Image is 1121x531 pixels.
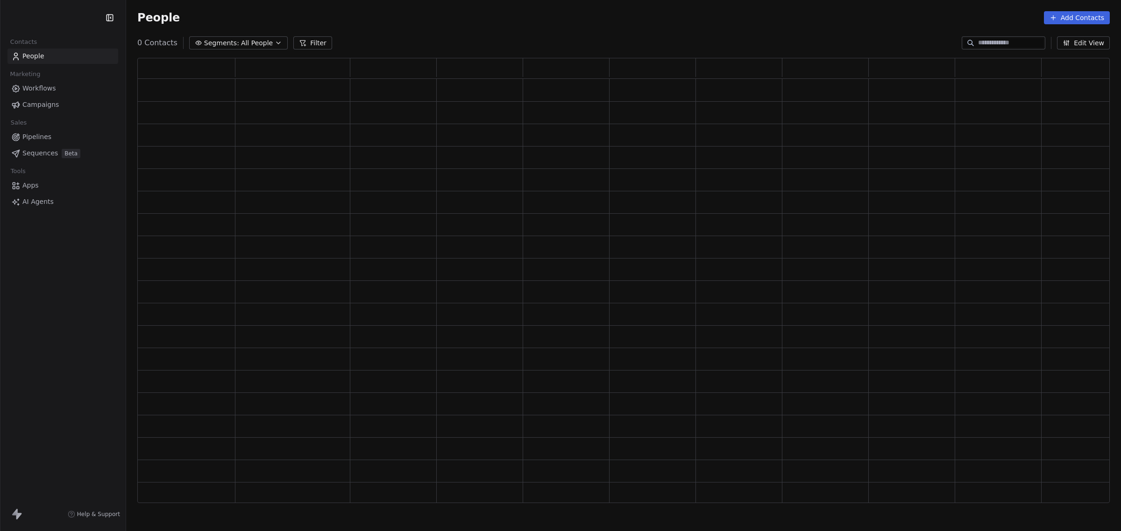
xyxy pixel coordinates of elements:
button: Add Contacts [1044,11,1110,24]
span: AI Agents [22,197,54,207]
span: Workflows [22,84,56,93]
span: People [137,11,180,25]
span: 0 Contacts [137,37,177,49]
span: Segments: [204,38,239,48]
span: All People [241,38,273,48]
a: People [7,49,118,64]
a: Workflows [7,81,118,96]
span: Marketing [6,67,44,81]
span: Sales [7,116,31,130]
span: Apps [22,181,39,190]
button: Edit View [1057,36,1110,49]
a: Help & Support [68,510,120,518]
span: Help & Support [77,510,120,518]
a: Campaigns [7,97,118,112]
a: AI Agents [7,194,118,210]
span: Sequences [22,148,58,158]
span: People [22,51,44,61]
button: Filter [293,36,332,49]
span: Beta [62,149,80,158]
span: Tools [7,164,29,178]
span: Pipelines [22,132,51,142]
a: Pipelines [7,129,118,145]
a: SequencesBeta [7,146,118,161]
span: Campaigns [22,100,59,110]
span: Contacts [6,35,41,49]
a: Apps [7,178,118,193]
